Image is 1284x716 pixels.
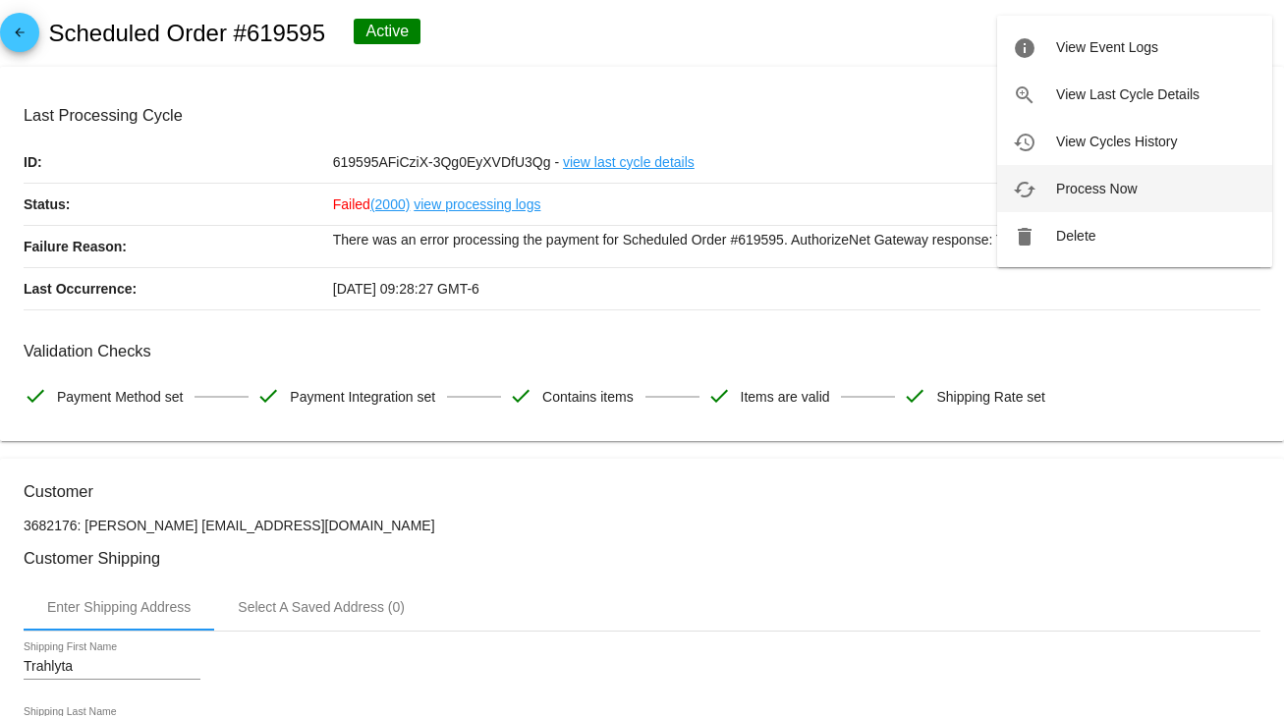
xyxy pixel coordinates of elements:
span: View Last Cycle Details [1056,86,1200,102]
span: View Cycles History [1056,134,1177,149]
mat-icon: zoom_in [1013,83,1036,107]
span: Process Now [1056,181,1137,196]
mat-icon: info [1013,36,1036,60]
span: Delete [1056,228,1095,244]
mat-icon: delete [1013,225,1036,248]
mat-icon: history [1013,131,1036,154]
span: View Event Logs [1056,39,1158,55]
mat-icon: cached [1013,178,1036,201]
